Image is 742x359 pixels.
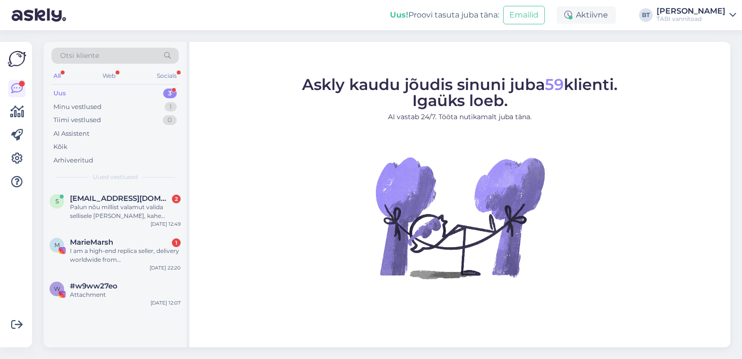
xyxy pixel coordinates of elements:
div: Attachment [70,290,181,299]
div: Kõik [53,142,67,152]
div: TABI vannitoad [657,15,725,23]
div: 2 [172,195,181,203]
div: Minu vestlused [53,102,101,112]
span: Askly kaudu jõudis sinuni juba klienti. Igaüks loeb. [302,75,618,110]
img: Askly Logo [8,50,26,68]
div: [DATE] 12:49 [151,220,181,228]
span: 59 [545,75,564,94]
p: AI vastab 24/7. Tööta nutikamalt juba täna. [302,112,618,122]
div: Proovi tasuta juba täna: [390,9,499,21]
div: All [51,70,63,82]
div: Uus [53,89,66,98]
div: Arhiveeritud [53,156,93,165]
div: 1 [165,102,177,112]
span: s [55,197,59,205]
span: w [54,285,60,292]
span: Otsi kliente [60,51,99,61]
div: Socials [155,70,179,82]
div: [DATE] 22:20 [150,264,181,271]
div: Web [101,70,118,82]
div: Palun nõu millist valamut valida sellisele [PERSON_NAME], kahe valamuosaga eelistatavalt ei soovi... [70,203,181,220]
div: 0 [163,115,177,125]
div: [PERSON_NAME] [657,7,725,15]
img: No Chat active [372,130,547,305]
span: MarieMarsh [70,238,113,247]
div: [DATE] 12:07 [151,299,181,306]
div: Aktiivne [556,6,616,24]
div: 3 [163,89,177,98]
span: M [54,241,60,249]
a: [PERSON_NAME]TABI vannitoad [657,7,736,23]
div: BT [639,8,653,22]
span: #w9ww27eo [70,282,118,290]
span: Uued vestlused [93,173,138,181]
div: Tiimi vestlused [53,115,101,125]
div: 1 [172,238,181,247]
button: Emailid [503,6,545,24]
span: sigridkalda@mail.ee [70,194,171,203]
div: I am a high-end replica seller, delivery worldwide from [GEOGRAPHIC_DATA]. We offer Swiss watches... [70,247,181,264]
div: AI Assistent [53,129,89,139]
b: Uus! [390,10,408,19]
